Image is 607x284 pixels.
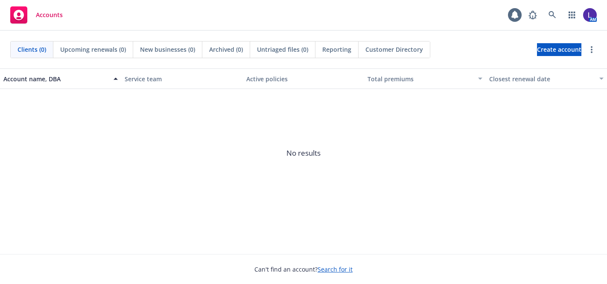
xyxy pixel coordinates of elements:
button: Closest renewal date [486,68,607,89]
div: Account name, DBA [3,74,108,83]
div: Closest renewal date [489,74,594,83]
a: Search for it [318,265,353,273]
span: Accounts [36,12,63,18]
span: Reporting [322,45,351,54]
a: more [587,44,597,55]
span: New businesses (0) [140,45,195,54]
button: Total premiums [364,68,485,89]
a: Report a Bug [524,6,541,24]
span: Clients (0) [18,45,46,54]
a: Switch app [563,6,581,24]
span: Create account [537,41,581,58]
span: Customer Directory [365,45,423,54]
button: Active policies [243,68,364,89]
span: Archived (0) [209,45,243,54]
div: Active policies [246,74,361,83]
a: Create account [537,43,581,56]
a: Search [544,6,561,24]
div: Total premiums [368,74,473,83]
span: Upcoming renewals (0) [60,45,126,54]
button: Service team [121,68,242,89]
a: Accounts [7,3,66,27]
span: Can't find an account? [254,265,353,274]
img: photo [583,8,597,22]
div: Service team [125,74,239,83]
span: Untriaged files (0) [257,45,308,54]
